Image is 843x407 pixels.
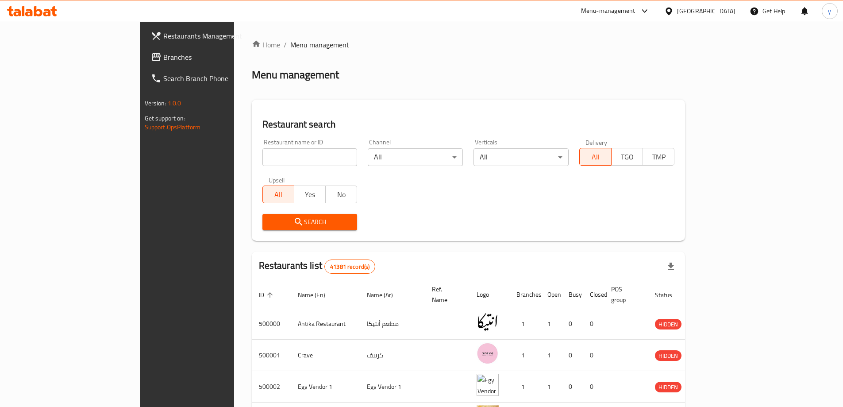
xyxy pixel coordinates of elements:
span: Name (Ar) [367,290,404,300]
td: Egy Vendor 1 [360,371,425,403]
div: All [368,148,463,166]
div: HIDDEN [655,382,681,392]
td: 1 [509,371,540,403]
td: Crave [291,340,360,371]
td: مطعم أنتيكا [360,308,425,340]
span: All [266,188,291,201]
td: 1 [540,340,562,371]
span: All [583,151,608,163]
span: Restaurants Management [163,31,274,41]
span: No [329,188,354,201]
span: Yes [298,188,322,201]
label: Upsell [269,177,285,183]
img: Egy Vendor 1 [477,374,499,396]
td: 1 [540,371,562,403]
div: Total records count [324,260,375,274]
span: Name (En) [298,290,337,300]
td: 0 [562,340,583,371]
img: Antika Restaurant [477,311,499,333]
span: Search [269,217,350,228]
span: 41381 record(s) [325,263,375,271]
td: 0 [562,308,583,340]
div: [GEOGRAPHIC_DATA] [677,6,735,16]
h2: Restaurants list [259,259,376,274]
span: TMP [647,151,671,163]
button: Search [262,214,358,230]
button: Yes [294,186,326,203]
span: HIDDEN [655,319,681,329]
button: No [325,186,357,203]
h2: Restaurant search [262,118,675,131]
span: TGO [615,151,639,163]
span: Ref. Name [432,284,459,305]
th: Logo [470,281,509,308]
span: HIDDEN [655,351,681,361]
td: 0 [583,371,604,403]
button: All [579,148,611,166]
span: Get support on: [145,112,185,124]
div: Export file [660,256,681,277]
span: Branches [163,52,274,62]
nav: breadcrumb [252,39,685,50]
span: Menu management [290,39,349,50]
button: TGO [611,148,643,166]
span: ID [259,290,276,300]
td: 1 [509,308,540,340]
img: Crave [477,342,499,364]
span: Version: [145,97,166,109]
div: All [473,148,569,166]
td: 1 [540,308,562,340]
td: 1 [509,340,540,371]
span: 1.0.0 [168,97,181,109]
a: Search Branch Phone [144,68,281,89]
input: Search for restaurant name or ID.. [262,148,358,166]
button: All [262,186,294,203]
td: 0 [583,308,604,340]
th: Branches [509,281,540,308]
label: Delivery [585,139,608,145]
span: HIDDEN [655,382,681,392]
span: POS group [611,284,637,305]
h2: Menu management [252,68,339,82]
span: Status [655,290,684,300]
a: Support.OpsPlatform [145,121,201,133]
li: / [284,39,287,50]
td: 0 [583,340,604,371]
td: كرييف [360,340,425,371]
th: Closed [583,281,604,308]
span: Search Branch Phone [163,73,274,84]
td: Antika Restaurant [291,308,360,340]
a: Restaurants Management [144,25,281,47]
td: Egy Vendor 1 [291,371,360,403]
div: Menu-management [581,6,635,16]
button: TMP [643,148,674,166]
span: y [828,6,831,16]
th: Busy [562,281,583,308]
th: Open [540,281,562,308]
td: 0 [562,371,583,403]
a: Branches [144,47,281,68]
